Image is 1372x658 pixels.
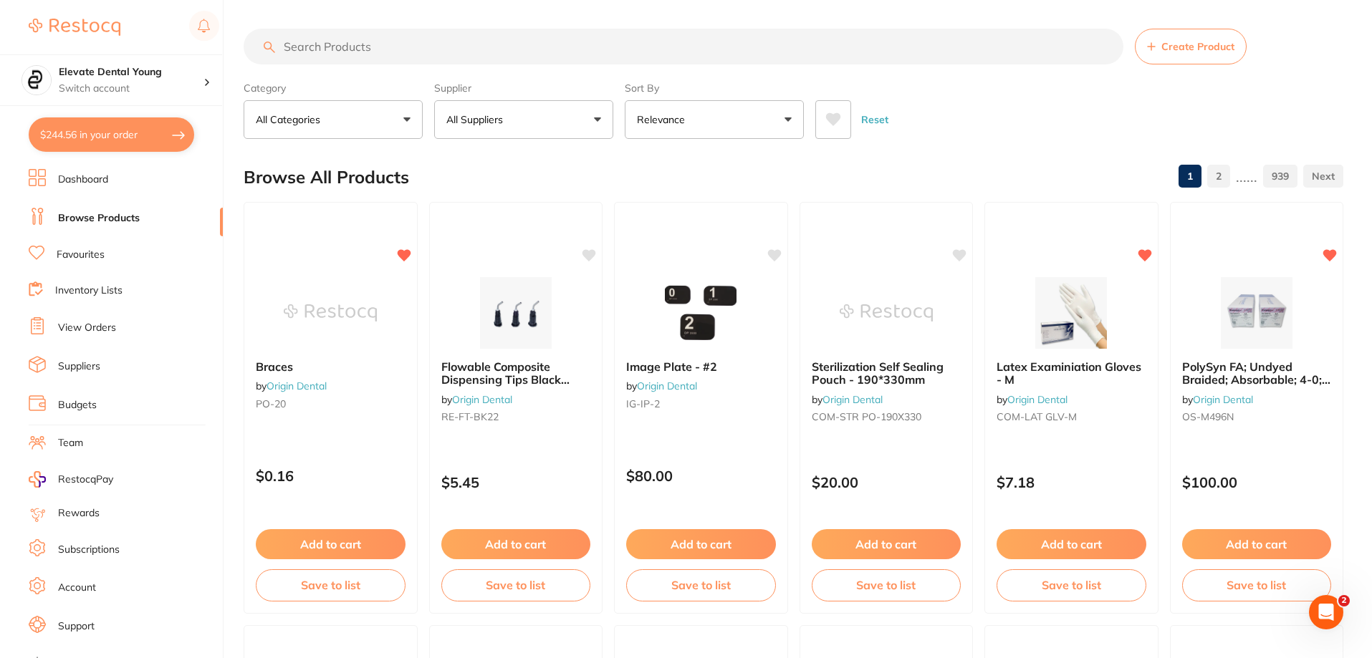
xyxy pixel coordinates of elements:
img: Braces [284,277,377,349]
img: RestocqPay [29,471,46,488]
a: Origin Dental [267,379,327,392]
a: 2 [1207,162,1230,190]
button: Add to cart [812,529,961,559]
a: Support [58,619,95,634]
b: Image Plate - #2 [626,360,776,373]
a: Restocq Logo [29,11,120,44]
input: Search Products [244,29,1123,64]
label: Sort By [625,82,804,95]
h4: Elevate Dental Young [59,65,203,79]
span: 2 [1338,595,1350,606]
button: Save to list [441,569,591,601]
span: Image Plate - #2 [626,359,717,374]
button: Add to cart [441,529,591,559]
button: Save to list [256,569,406,601]
a: Account [58,581,96,595]
a: Team [58,436,83,450]
button: Save to list [812,569,961,601]
span: by [256,379,327,392]
p: $100.00 [1182,474,1332,490]
a: Suppliers [58,359,100,374]
a: Subscriptions [58,543,120,557]
p: ...... [1236,168,1257,185]
img: PolySyn FA; Undyed Braided; Absorbable; 4-0; 18″/45cm; 3/8 Circle Precision Reverse Cutting; 19mm... [1210,277,1303,349]
label: Category [244,82,423,95]
span: COM-STR PO-190X330 [812,410,921,423]
b: Flowable Composite Dispensing Tips Black -22G (100pcs/bag) [441,360,591,387]
b: Latex Examiniation Gloves - M [997,360,1146,387]
button: Save to list [1182,569,1332,601]
span: RE-FT-BK22 [441,410,499,423]
a: Browse Products [58,211,140,226]
button: Create Product [1135,29,1247,64]
span: Latex Examiniation Gloves - M [997,359,1141,387]
p: Switch account [59,82,203,96]
a: 1 [1179,162,1201,190]
span: OS-M496N [1182,410,1234,423]
p: Relevance [637,112,691,127]
img: Elevate Dental Young [22,66,51,95]
span: by [997,393,1068,406]
button: All Suppliers [434,100,613,139]
span: IG-IP-2 [626,397,660,410]
h2: Browse All Products [244,168,409,188]
a: Origin Dental [1007,393,1068,406]
span: Braces [256,359,293,374]
span: by [441,393,512,406]
button: Add to cart [256,529,406,559]
button: All Categories [244,100,423,139]
span: by [1182,393,1253,406]
button: Save to list [626,569,776,601]
img: Sterilization Self Sealing Pouch - 190*330mm [840,277,933,349]
span: by [812,393,883,406]
p: $7.18 [997,474,1146,490]
span: RestocqPay [58,473,113,487]
a: Rewards [58,506,100,521]
p: All Categories [256,112,326,127]
span: Flowable Composite Dispensing Tips Black -22G (100pcs/bag) [441,359,570,400]
span: Sterilization Self Sealing Pouch - 190*330mm [812,359,944,387]
b: Braces [256,360,406,373]
b: PolySyn FA; Undyed Braided; Absorbable; 4-0; 18″/45cm; 3/8 Circle Precision Reverse Cutting; 19mm... [1182,360,1332,387]
span: PO-20 [256,397,286,410]
a: Origin Dental [637,379,697,392]
a: Origin Dental [452,393,512,406]
b: Sterilization Self Sealing Pouch - 190*330mm [812,360,961,387]
a: Budgets [58,398,97,412]
button: Add to cart [1182,529,1332,559]
p: All Suppliers [446,112,509,127]
span: by [626,379,697,392]
a: Dashboard [58,173,108,187]
p: $5.45 [441,474,591,490]
iframe: Intercom live chat [1309,595,1343,629]
button: Add to cart [626,529,776,559]
button: Reset [857,100,893,139]
button: Add to cart [997,529,1146,559]
img: Flowable Composite Dispensing Tips Black -22G (100pcs/bag) [469,277,562,349]
p: $80.00 [626,468,776,484]
button: Save to list [997,569,1146,601]
a: RestocqPay [29,471,113,488]
a: 939 [1263,162,1297,190]
a: Origin Dental [822,393,883,406]
a: Favourites [57,248,105,262]
img: Restocq Logo [29,19,120,36]
span: Create Product [1161,41,1234,52]
span: COM-LAT GLV-M [997,410,1077,423]
button: Relevance [625,100,804,139]
label: Supplier [434,82,613,95]
a: View Orders [58,321,116,335]
p: $20.00 [812,474,961,490]
a: Origin Dental [1193,393,1253,406]
button: $244.56 in your order [29,117,194,152]
img: Image Plate - #2 [654,277,747,349]
img: Latex Examiniation Gloves - M [1025,277,1118,349]
a: Inventory Lists [55,284,123,298]
p: $0.16 [256,468,406,484]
